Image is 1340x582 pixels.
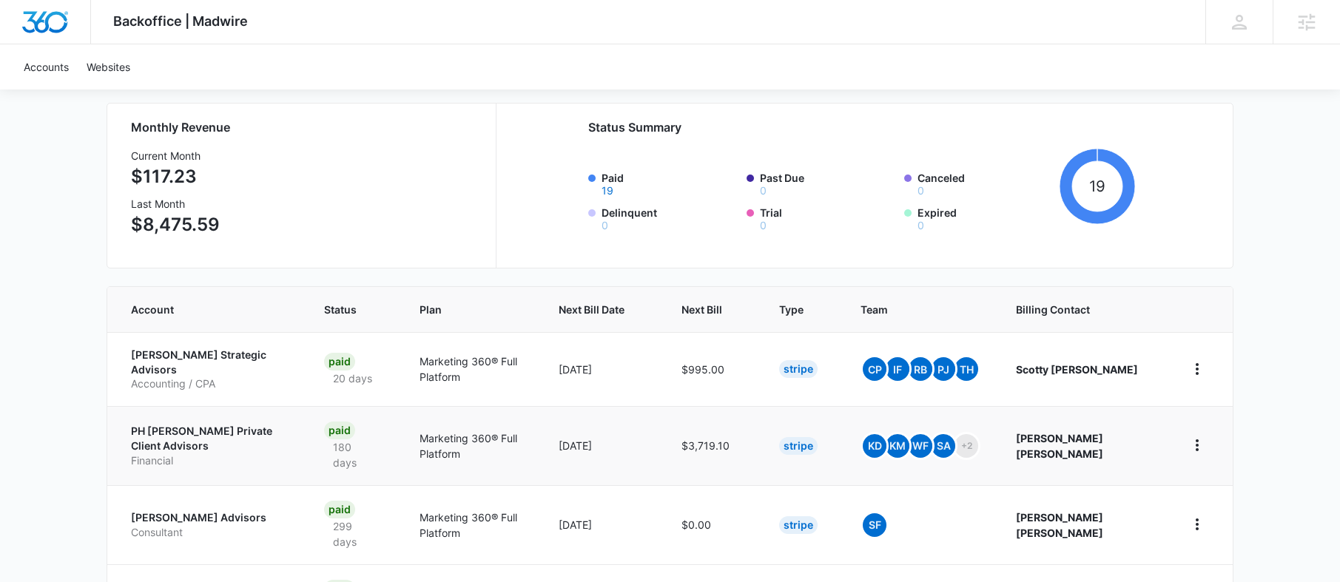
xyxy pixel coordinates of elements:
div: Stripe [779,437,818,455]
p: Marketing 360® Full Platform [420,353,524,385]
button: home [1185,433,1209,457]
button: Paid [602,186,613,196]
tspan: 19 [1089,177,1105,195]
p: Financial [131,453,289,468]
strong: Scotty [PERSON_NAME] [1016,363,1138,376]
p: [PERSON_NAME] Advisors [131,510,289,525]
span: KM [886,434,909,458]
span: Next Bill Date [559,302,624,317]
div: Paid [324,501,355,518]
label: Delinquent [602,205,738,231]
p: Marketing 360® Full Platform [420,430,524,461]
a: Websites [78,44,139,89]
span: +2 [955,434,978,458]
span: Status [324,302,362,317]
span: SA [932,434,955,458]
h3: Last Month [131,196,220,212]
strong: [PERSON_NAME] [PERSON_NAME] [1016,511,1103,539]
div: Paid [324,422,355,439]
p: PH [PERSON_NAME] Private Client Advisors [131,424,289,453]
span: TH [955,357,978,381]
p: $117.23 [131,163,220,190]
p: 299 days [324,518,383,549]
span: Backoffice | Madwire [113,13,248,29]
p: 180 days [324,439,383,470]
span: IF [886,357,909,381]
p: Marketing 360® Full Platform [420,510,524,541]
td: $995.00 [664,332,761,406]
label: Past Due [760,170,896,196]
a: Accounts [15,44,78,89]
button: home [1185,512,1209,536]
div: Stripe [779,516,818,534]
span: Type [779,302,804,317]
td: $0.00 [664,485,761,564]
h2: Monthly Revenue [131,118,478,136]
span: PJ [932,357,955,381]
label: Expired [918,205,1054,231]
td: [DATE] [541,332,664,406]
div: Stripe [779,360,818,378]
span: Account [131,302,267,317]
strong: [PERSON_NAME] [PERSON_NAME] [1016,432,1103,460]
span: CP [863,357,886,381]
span: kD [863,434,886,458]
span: Next Bill [681,302,722,317]
span: WF [909,434,932,458]
p: Accounting / CPA [131,376,289,391]
a: [PERSON_NAME] AdvisorsConsultant [131,510,289,539]
p: $8,475.59 [131,212,220,238]
button: home [1185,357,1209,381]
td: [DATE] [541,485,664,564]
h2: Status Summary [588,118,1135,136]
h3: Current Month [131,148,220,163]
span: Team [861,302,959,317]
span: Plan [420,302,524,317]
p: [PERSON_NAME] Strategic Advisors [131,348,289,376]
label: Canceled [918,170,1054,196]
td: $3,719.10 [664,406,761,485]
label: Paid [602,170,738,196]
p: Consultant [131,525,289,540]
span: RB [909,357,932,381]
a: [PERSON_NAME] Strategic AdvisorsAccounting / CPA [131,348,289,391]
label: Trial [760,205,896,231]
div: Paid [324,353,355,370]
td: [DATE] [541,406,664,485]
span: SF [863,513,886,537]
p: 20 days [324,370,381,386]
a: PH [PERSON_NAME] Private Client AdvisorsFinancial [131,424,289,467]
span: Billing Contact [1016,302,1150,317]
